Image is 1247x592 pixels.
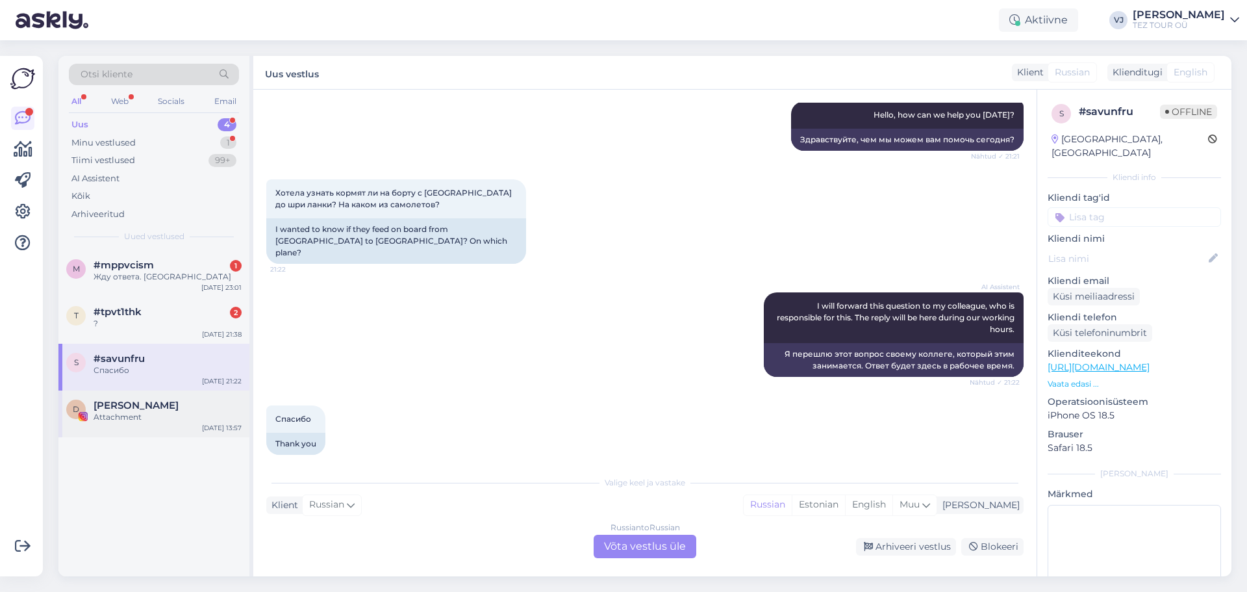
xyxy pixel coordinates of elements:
span: Russian [1055,66,1090,79]
div: [DATE] 23:01 [201,283,242,292]
p: Klienditeekond [1048,347,1221,361]
div: 2 [230,307,242,318]
p: Vaata edasi ... [1048,378,1221,390]
div: [PERSON_NAME] [937,498,1020,512]
p: Brauser [1048,428,1221,441]
div: Klienditugi [1107,66,1163,79]
div: Aktiivne [999,8,1078,32]
div: Спасибо [94,365,242,376]
div: [PERSON_NAME] [1048,468,1221,480]
span: Спасибо [275,414,311,424]
div: Жду ответа. [GEOGRAPHIC_DATA] [94,271,242,283]
span: English [1174,66,1207,79]
span: s [74,357,79,367]
p: Kliendi email [1048,274,1221,288]
div: Я перешлю этот вопрос своему коллеге, который этим занимается. Ответ будет здесь в рабочее время. [764,343,1024,377]
p: Safari 18.5 [1048,441,1221,455]
span: Хотела узнать кормят ли на борту с [GEOGRAPHIC_DATA] до шри ланки? На каком из самолетов? [275,188,514,209]
div: Valige keel ja vastake [266,477,1024,489]
div: Klient [266,498,298,512]
span: #tpvt1thk [94,306,142,318]
div: Uus [71,118,88,131]
div: I wanted to know if they feed on board from [GEOGRAPHIC_DATA] to [GEOGRAPHIC_DATA]? On which plane? [266,218,526,264]
div: VJ [1109,11,1127,29]
div: Küsi meiliaadressi [1048,288,1140,305]
div: Küsi telefoninumbrit [1048,324,1152,342]
div: Web [108,93,131,110]
span: Uued vestlused [124,231,184,242]
span: 21:22 [270,456,319,465]
span: Offline [1160,105,1217,119]
div: Minu vestlused [71,136,136,149]
div: Arhiveeri vestlus [856,538,956,556]
div: ? [94,318,242,329]
div: Võta vestlus üle [594,535,696,558]
span: m [73,264,80,274]
span: #mppvcism [94,259,154,271]
input: Lisa tag [1048,207,1221,227]
div: Socials [155,93,187,110]
div: Attachment [94,411,242,423]
div: [PERSON_NAME] [1133,10,1225,20]
p: Märkmed [1048,487,1221,501]
span: 21:22 [270,264,319,274]
span: #savunfru [94,353,145,365]
span: Nähtud ✓ 21:21 [971,151,1020,161]
div: # savunfru [1079,104,1160,120]
p: Kliendi tag'id [1048,191,1221,205]
p: iPhone OS 18.5 [1048,409,1221,422]
div: Blokeeri [961,538,1024,556]
div: Здравствуйте, чем мы можем вам помочь сегодня? [791,129,1024,151]
span: Nähtud ✓ 21:22 [970,378,1020,387]
div: [DATE] 21:38 [202,329,242,339]
div: [DATE] 13:57 [202,423,242,433]
input: Lisa nimi [1048,251,1206,266]
span: Russian [309,498,344,512]
div: Russian [744,495,792,515]
div: [GEOGRAPHIC_DATA], [GEOGRAPHIC_DATA] [1052,133,1208,160]
p: Kliendi nimi [1048,232,1221,246]
div: Arhiveeritud [71,208,125,221]
div: Email [212,93,239,110]
div: Russian to Russian [611,522,680,534]
span: Dimitris Charitidis [94,400,179,411]
div: TEZ TOUR OÜ [1133,20,1225,31]
div: 1 [220,136,236,149]
div: 1 [230,260,242,272]
span: s [1059,109,1064,118]
div: 99+ [208,154,236,167]
span: Otsi kliente [81,68,132,81]
div: Kliendi info [1048,172,1221,183]
span: t [74,311,79,320]
img: Askly Logo [10,66,35,91]
p: Operatsioonisüsteem [1048,395,1221,409]
div: Estonian [792,495,845,515]
div: Klient [1012,66,1044,79]
a: [PERSON_NAME]TEZ TOUR OÜ [1133,10,1239,31]
label: Uus vestlus [265,64,319,81]
span: Hello, how can we help you [DATE]? [874,110,1014,120]
span: AI Assistent [971,282,1020,292]
div: [DATE] 21:22 [202,376,242,386]
div: Thank you [266,433,325,455]
span: D [73,404,79,414]
div: Kõik [71,190,90,203]
div: AI Assistent [71,172,120,185]
div: Tiimi vestlused [71,154,135,167]
a: [URL][DOMAIN_NAME] [1048,361,1150,373]
p: Kliendi telefon [1048,311,1221,324]
div: All [69,93,84,110]
div: 4 [218,118,236,131]
span: Muu [900,498,920,510]
span: I will forward this question to my colleague, who is responsible for this. The reply will be here... [777,301,1016,334]
div: English [845,495,892,515]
